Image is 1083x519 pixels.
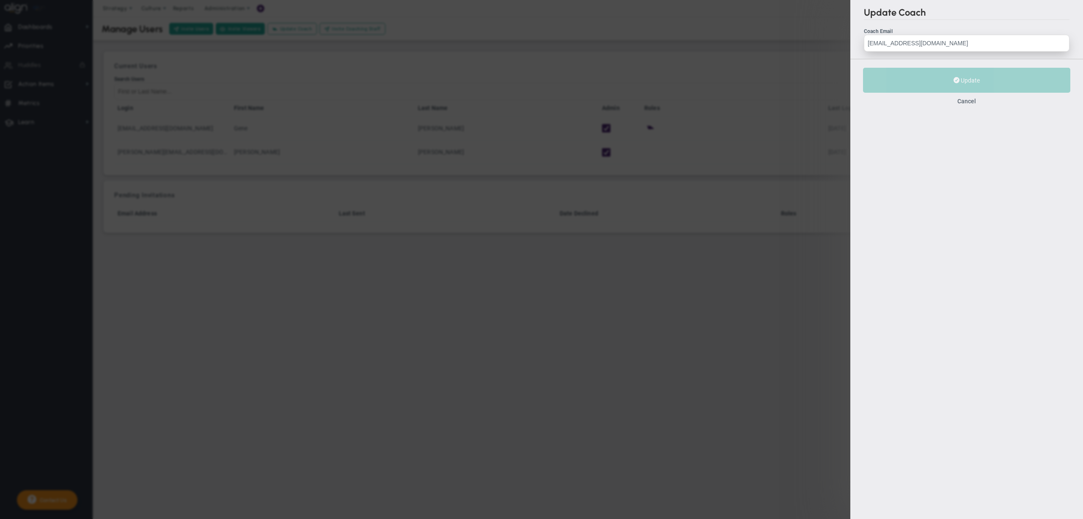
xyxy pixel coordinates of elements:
[961,77,980,84] span: Update
[864,7,1069,20] h2: Update Coach
[864,35,1069,52] input: Coach Email
[864,28,1069,34] div: Coach Email
[957,98,976,105] button: Cancel
[863,68,1070,93] button: Update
